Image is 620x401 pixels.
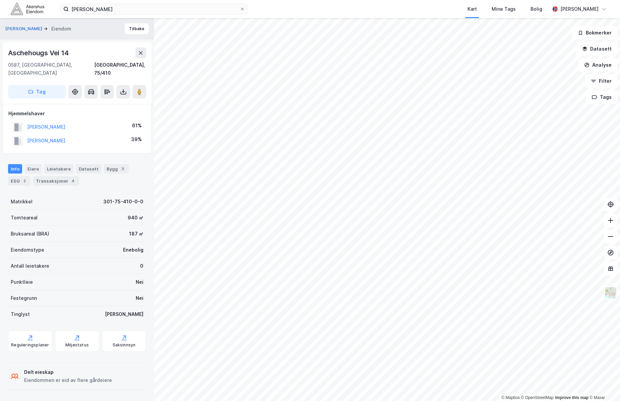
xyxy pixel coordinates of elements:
[586,90,617,104] button: Tags
[8,48,70,58] div: Aschehougs Vei 14
[11,310,30,318] div: Tinglyst
[140,262,143,270] div: 0
[586,369,620,401] iframe: Chat Widget
[129,230,143,238] div: 187 ㎡
[604,286,617,299] img: Z
[125,23,149,34] button: Tilbake
[11,198,33,206] div: Matrikkel
[11,246,44,254] div: Eiendomstype
[105,310,143,318] div: [PERSON_NAME]
[11,342,49,348] div: Reguleringsplaner
[24,376,112,384] div: Eiendommen er eid av flere gårdeiere
[492,5,516,13] div: Mine Tags
[5,25,44,32] button: [PERSON_NAME]
[21,178,28,184] div: 2
[44,164,73,174] div: Leietakere
[119,165,126,172] div: 3
[65,342,89,348] div: Miljøstatus
[11,3,44,15] img: akershus-eiendom-logo.9091f326c980b4bce74ccdd9f866810c.svg
[11,294,37,302] div: Festegrunn
[132,122,142,130] div: 61%
[11,262,49,270] div: Antall leietakere
[25,164,42,174] div: Eiere
[531,5,542,13] div: Bolig
[8,110,146,118] div: Hjemmelshaver
[103,198,143,206] div: 301-75-410-0-0
[94,61,146,77] div: [GEOGRAPHIC_DATA], 75/410
[11,230,49,238] div: Bruksareal (BRA)
[521,395,554,400] a: OpenStreetMap
[51,25,71,33] div: Eiendom
[136,278,143,286] div: Nei
[8,164,22,174] div: Info
[501,395,520,400] a: Mapbox
[69,4,240,14] input: Søk på adresse, matrikkel, gårdeiere, leietakere eller personer
[11,214,38,222] div: Tomteareal
[11,278,33,286] div: Punktleie
[131,135,142,143] div: 39%
[572,26,617,40] button: Bokmerker
[586,369,620,401] div: Kontrollprogram for chat
[104,164,129,174] div: Bygg
[585,74,617,88] button: Filter
[33,176,79,186] div: Transaksjoner
[24,368,112,376] div: Delt eieskap
[128,214,143,222] div: 940 ㎡
[555,395,588,400] a: Improve this map
[8,61,94,77] div: 0587, [GEOGRAPHIC_DATA], [GEOGRAPHIC_DATA]
[560,5,599,13] div: [PERSON_NAME]
[8,85,66,98] button: Tag
[468,5,477,13] div: Kart
[76,164,101,174] div: Datasett
[578,58,617,72] button: Analyse
[136,294,143,302] div: Nei
[113,342,136,348] div: Saksinnsyn
[123,246,143,254] div: Enebolig
[576,42,617,56] button: Datasett
[70,178,76,184] div: 4
[8,176,30,186] div: ESG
